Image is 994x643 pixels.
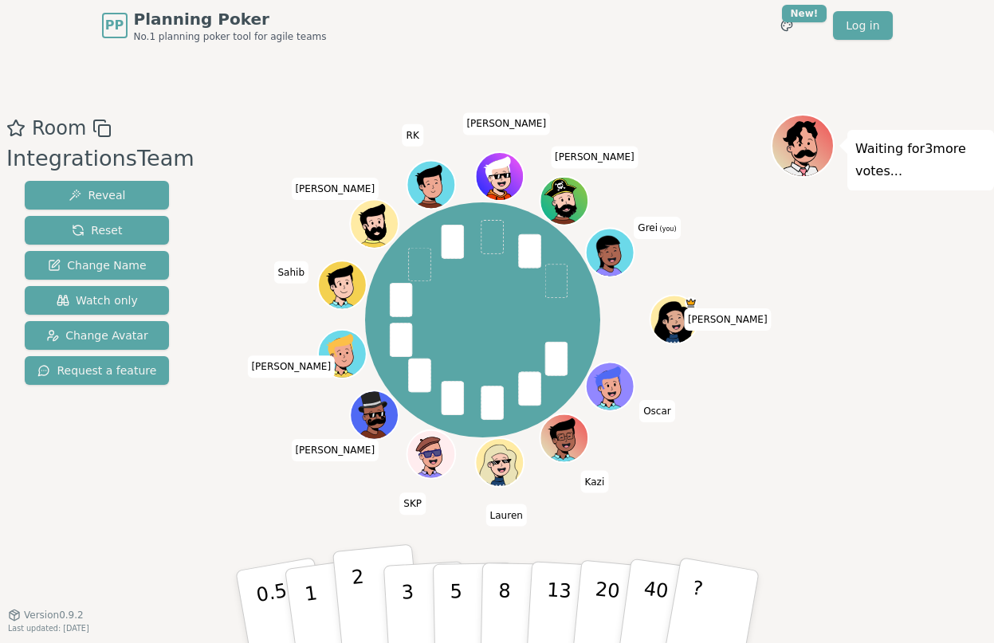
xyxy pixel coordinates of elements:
[686,297,697,309] span: Kate is the host
[403,124,423,147] span: Click to change your name
[247,355,335,378] span: Click to change your name
[833,11,892,40] a: Log in
[105,16,124,35] span: PP
[486,504,527,527] span: Click to change your name
[399,492,426,515] span: Click to change your name
[639,400,675,422] span: Click to change your name
[658,225,677,233] span: (you)
[684,308,772,331] span: Click to change your name
[551,147,638,169] span: Click to change your name
[25,321,169,350] button: Change Avatar
[37,363,156,378] span: Request a feature
[462,113,550,135] span: Click to change your name
[57,292,138,308] span: Watch only
[291,439,379,461] span: Click to change your name
[72,222,122,238] span: Reset
[25,251,169,280] button: Change Name
[32,114,86,143] span: Room
[6,143,194,175] div: IntegrationsTeam
[25,286,169,315] button: Watch only
[24,609,84,621] span: Version 0.9.2
[274,261,309,284] span: Click to change your name
[102,8,327,43] a: PPPlanning PokerNo.1 planning poker tool for agile teams
[25,216,169,245] button: Reset
[69,187,125,203] span: Reveal
[772,11,801,40] button: New!
[581,471,609,493] span: Click to change your name
[782,5,827,22] div: New!
[134,8,327,30] span: Planning Poker
[134,30,327,43] span: No.1 planning poker tool for agile teams
[8,609,84,621] button: Version0.9.2
[46,327,148,343] span: Change Avatar
[291,178,379,200] span: Click to change your name
[634,217,680,239] span: Click to change your name
[6,114,26,143] button: Add as favourite
[25,356,169,385] button: Request a feature
[8,624,89,633] span: Last updated: [DATE]
[587,230,633,276] button: Click to change your avatar
[855,138,986,182] p: Waiting for 3 more votes...
[48,257,146,273] span: Change Name
[25,181,169,210] button: Reveal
